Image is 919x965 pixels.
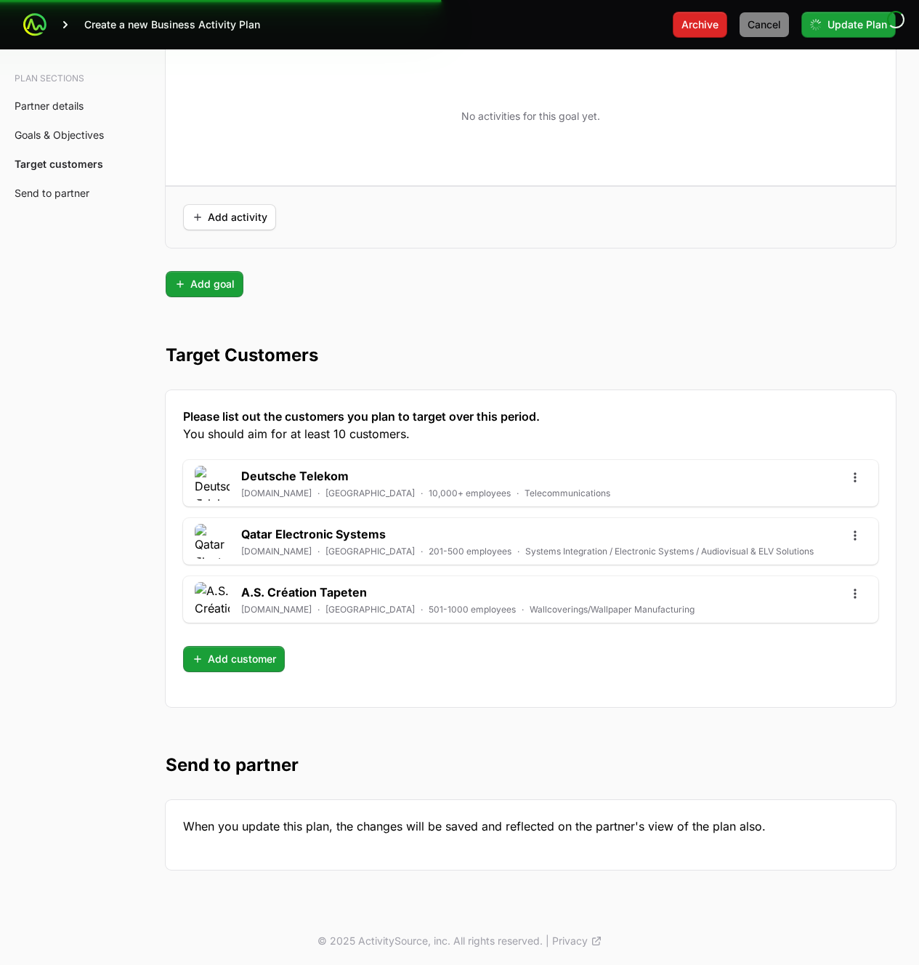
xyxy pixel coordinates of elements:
[429,546,511,557] p: 201-500 employees
[552,934,602,948] a: Privacy
[195,524,230,559] img: Qatar Electronic Systems
[325,604,415,615] p: [GEOGRAPHIC_DATA]
[525,488,610,499] p: Telecommunications
[183,204,276,230] button: Add activity
[421,604,423,615] span: ·
[241,525,814,543] h2: Qatar Electronic Systems
[195,582,230,617] img: A.S. Création Tapeten
[801,12,896,38] button: Update Plan
[84,17,260,32] p: Create a new Business Activity Plan
[241,546,312,557] a: [DOMAIN_NAME]
[843,582,867,605] button: Open options
[241,467,610,485] h2: Deutsche Telekom
[15,100,84,112] a: Partner details
[15,73,113,84] h3: Plan sections
[23,13,46,36] img: ActivitySource
[166,271,243,297] button: Add goal
[546,934,549,948] span: |
[517,488,519,499] span: ·
[241,604,312,615] a: [DOMAIN_NAME]
[195,466,230,501] img: Deutsche Telekom
[183,425,878,443] span: You should aim for at least 10 customers.
[183,408,878,443] h3: Please list out the customers you plan to target over this period.
[317,604,320,615] span: ·
[183,646,285,672] button: Add customer
[15,187,89,199] a: Send to partner
[517,546,519,557] span: ·
[673,12,727,38] button: Archive
[317,546,320,557] span: ·
[166,344,896,367] h2: Target Customers
[843,466,867,489] button: Open options
[325,488,415,499] p: [GEOGRAPHIC_DATA]
[530,604,695,615] p: Wallcoverings/Wallpaper Manufacturing
[429,604,516,615] p: 501-1000 employees
[525,546,814,557] p: Systems Integration / Electronic Systems / Audiovisual & ELV Solutions
[15,158,103,170] a: Target customers
[183,817,878,835] p: When you update this plan, the changes will be saved and reflected on the partner's view of the p...
[15,129,104,141] a: Goals & Objectives
[241,488,312,499] a: [DOMAIN_NAME]
[241,584,695,601] h2: A.S. Création Tapeten
[317,934,543,948] p: © 2025 ActivitySource, inc. All rights reserved.
[461,109,600,124] p: No activities for this goal yet.
[522,604,524,615] span: ·
[827,16,887,33] span: Update Plan
[325,546,415,557] p: [GEOGRAPHIC_DATA]
[429,488,511,499] p: 10,000+ employees
[166,754,896,777] h2: Send to partner
[174,275,235,293] span: Add goal
[843,524,867,547] button: Open options
[317,488,320,499] span: ·
[421,546,423,557] span: ·
[421,488,423,499] span: ·
[192,650,276,668] span: Add customer
[192,209,267,226] span: Add activity
[681,16,718,33] span: Archive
